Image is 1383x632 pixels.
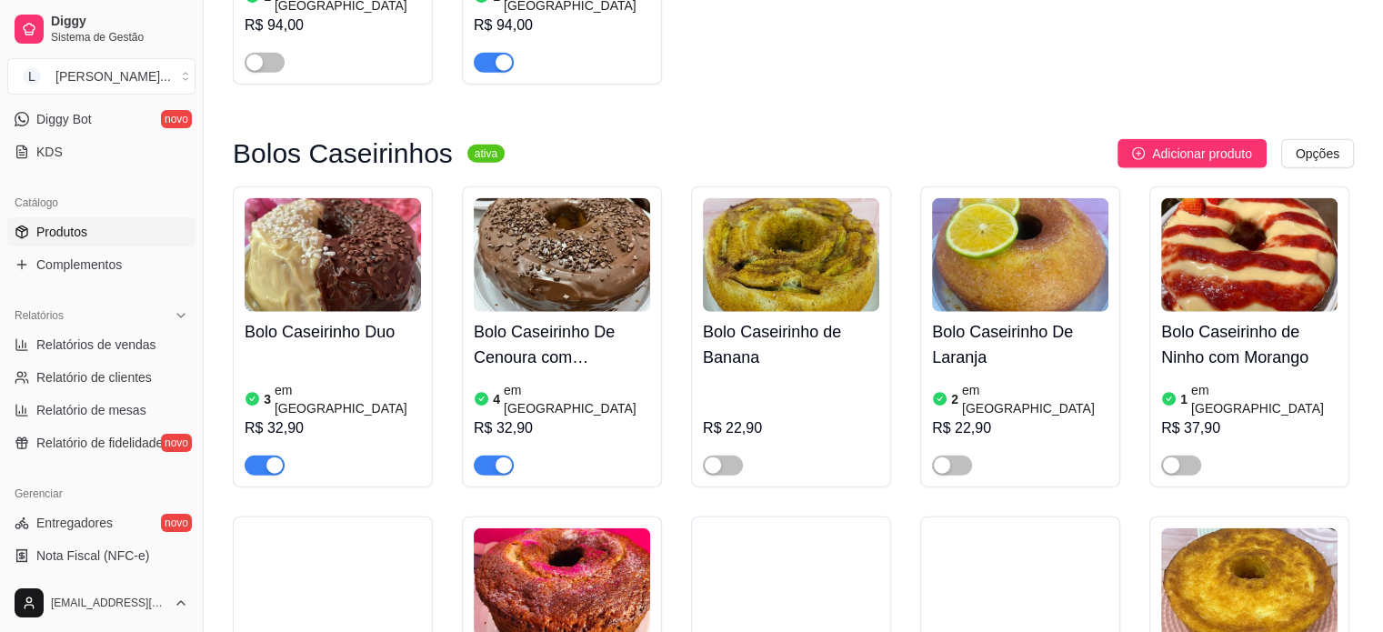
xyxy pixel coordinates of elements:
[1296,144,1339,164] span: Opções
[51,30,188,45] span: Sistema de Gestão
[932,319,1108,370] h4: Bolo Caseirinho De Laranja
[51,596,166,610] span: [EMAIL_ADDRESS][DOMAIN_NAME]
[951,390,958,408] article: 2
[7,7,195,51] a: DiggySistema de Gestão
[36,143,63,161] span: KDS
[1180,390,1188,408] article: 1
[1161,198,1338,312] img: product-image
[1152,144,1252,164] span: Adicionar produto
[15,308,64,323] span: Relatórios
[7,363,195,392] a: Relatório de clientes
[36,368,152,386] span: Relatório de clientes
[474,417,650,439] div: R$ 32,90
[932,198,1108,312] img: product-image
[7,479,195,508] div: Gerenciar
[7,508,195,537] a: Entregadoresnovo
[245,15,421,36] div: R$ 94,00
[7,137,195,166] a: KDS
[36,336,156,354] span: Relatórios de vendas
[1191,381,1338,417] article: em [GEOGRAPHIC_DATA]
[7,58,195,95] button: Select a team
[7,396,195,425] a: Relatório de mesas
[36,547,149,565] span: Nota Fiscal (NFC-e)
[1132,147,1145,160] span: plus-circle
[703,319,879,370] h4: Bolo Caseirinho de Banana
[962,381,1108,417] article: em [GEOGRAPHIC_DATA]
[7,581,195,625] button: [EMAIL_ADDRESS][DOMAIN_NAME]
[474,198,650,312] img: product-image
[245,198,421,312] img: product-image
[36,223,87,241] span: Produtos
[1161,319,1338,370] h4: Bolo Caseirinho de Ninho com Morango
[703,417,879,439] div: R$ 22,90
[245,417,421,439] div: R$ 32,90
[233,143,453,165] h3: Bolos Caseirinhos
[7,330,195,359] a: Relatórios de vendas
[245,319,421,345] h4: Bolo Caseirinho Duo
[7,250,195,279] a: Complementos
[1281,139,1354,168] button: Opções
[1161,417,1338,439] div: R$ 37,90
[36,401,146,419] span: Relatório de mesas
[7,541,195,570] a: Nota Fiscal (NFC-e)
[23,67,41,85] span: L
[7,217,195,246] a: Produtos
[504,381,650,417] article: em [GEOGRAPHIC_DATA]
[703,198,879,312] img: product-image
[36,514,113,532] span: Entregadores
[55,67,171,85] div: [PERSON_NAME] ...
[474,15,650,36] div: R$ 94,00
[932,417,1108,439] div: R$ 22,90
[36,434,163,452] span: Relatório de fidelidade
[275,381,421,417] article: em [GEOGRAPHIC_DATA]
[7,105,195,134] a: Diggy Botnovo
[7,188,195,217] div: Catálogo
[467,145,505,163] sup: ativa
[7,428,195,457] a: Relatório de fidelidadenovo
[474,319,650,370] h4: Bolo Caseirinho De Cenoura com Brigadeiro
[36,256,122,274] span: Complementos
[36,110,92,128] span: Diggy Bot
[493,390,500,408] article: 4
[1117,139,1267,168] button: Adicionar produto
[51,14,188,30] span: Diggy
[264,390,271,408] article: 3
